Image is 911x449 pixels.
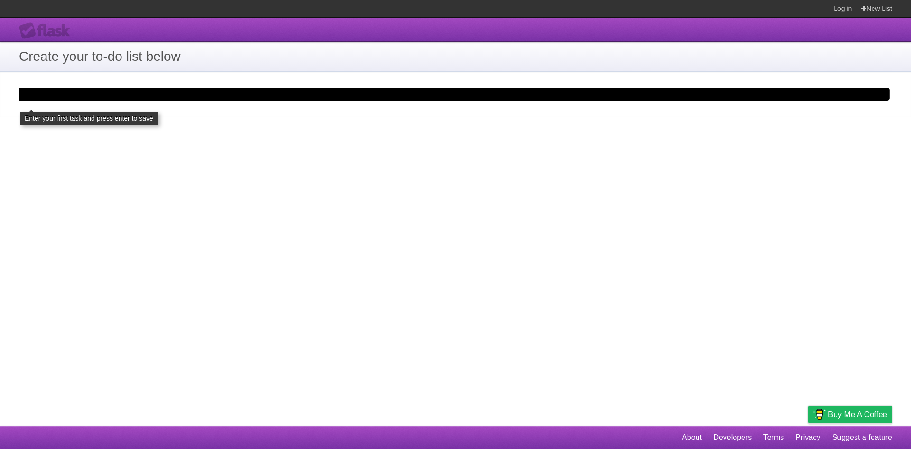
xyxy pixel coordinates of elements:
[763,429,784,447] a: Terms
[808,406,892,423] a: Buy me a coffee
[682,429,702,447] a: About
[19,47,892,67] h1: Create your to-do list below
[19,22,76,39] div: Flask
[796,429,820,447] a: Privacy
[832,429,892,447] a: Suggest a feature
[813,406,826,422] img: Buy me a coffee
[828,406,887,423] span: Buy me a coffee
[713,429,752,447] a: Developers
